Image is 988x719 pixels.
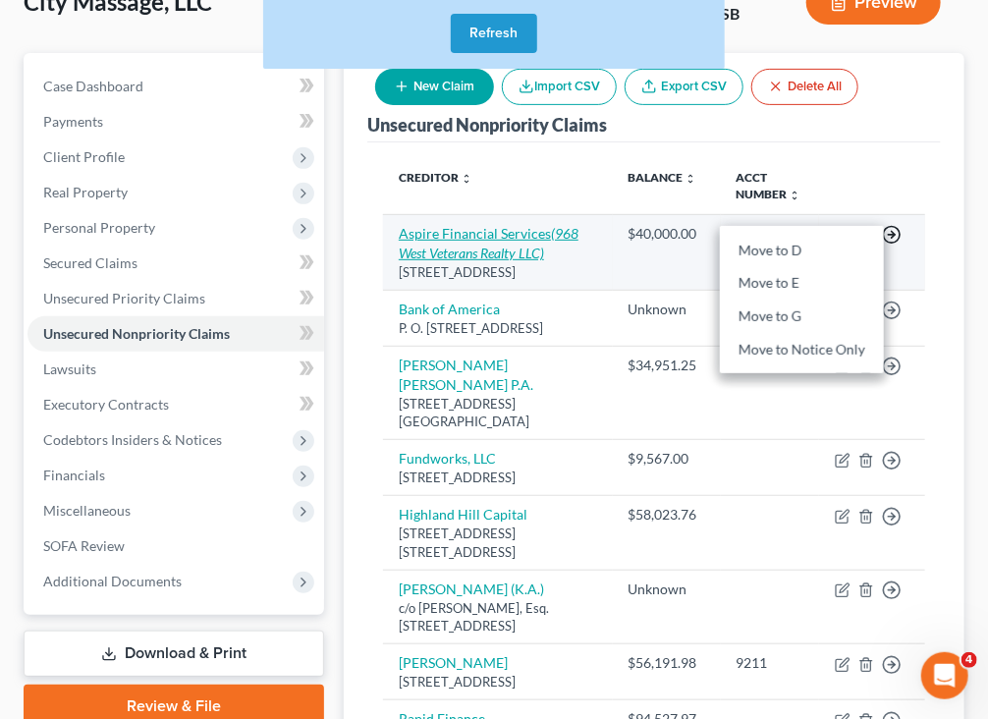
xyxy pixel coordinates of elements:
span: Case Dashboard [43,78,143,94]
a: Bank of America [399,301,500,317]
span: Miscellaneous [43,502,131,519]
a: Fundworks, LLC [399,450,496,467]
a: [PERSON_NAME] (K.A.) [399,581,544,597]
a: Payments [27,104,324,139]
div: $58,023.76 [629,505,705,525]
div: P. O. [STREET_ADDRESS] [399,319,597,338]
div: Unknown [629,580,705,599]
div: $56,191.98 [629,653,705,673]
button: Delete All [751,69,858,105]
a: Unsecured Nonpriority Claims [27,316,324,352]
div: [STREET_ADDRESS] [399,469,597,487]
a: SOFA Review [27,528,324,564]
div: $34,951.25 [629,356,705,375]
span: Financials [43,467,105,483]
button: Import CSV [502,69,617,105]
i: unfold_more [461,173,472,185]
button: Refresh [451,14,537,53]
button: New Claim [375,69,494,105]
a: Lawsuits [27,352,324,387]
span: Lawsuits [43,360,96,377]
div: c/o [PERSON_NAME], Esq. [STREET_ADDRESS] [399,599,597,636]
a: Secured Claims [27,246,324,281]
div: Unknown [629,300,705,319]
span: Unsecured Priority Claims [43,290,205,306]
a: Acct Number unfold_more [737,170,801,201]
span: Payments [43,113,103,130]
a: Export CSV [625,69,743,105]
span: Executory Contracts [43,396,169,413]
a: Creditor unfold_more [399,170,472,185]
a: Move to G [720,300,884,333]
span: Client Profile [43,148,125,165]
div: [STREET_ADDRESS] [399,263,597,282]
a: Highland Hill Capital [399,506,527,523]
iframe: Intercom live chat [921,652,968,699]
a: Aspire Financial Services(968 West Veterans Realty LLC) [399,225,578,261]
span: 4 [961,652,977,668]
span: Unsecured Nonpriority Claims [43,325,230,342]
span: SOFA Review [43,537,125,554]
div: $9,567.00 [629,449,705,469]
div: [STREET_ADDRESS] [399,673,597,691]
div: 9211 [737,653,803,673]
span: Additional Documents [43,573,182,589]
div: [STREET_ADDRESS] [STREET_ADDRESS] [399,525,597,561]
a: Download & Print [24,631,324,677]
span: Secured Claims [43,254,137,271]
a: Unsecured Priority Claims [27,281,324,316]
a: Move to Notice Only [720,332,884,365]
a: Move to D [720,234,884,267]
a: Case Dashboard [27,69,324,104]
a: Balance unfold_more [629,170,697,185]
a: Move to E [720,266,884,300]
a: [PERSON_NAME] [PERSON_NAME] P.A. [399,357,533,393]
a: [PERSON_NAME] [399,654,508,671]
div: FLSB [704,3,775,26]
div: $40,000.00 [629,224,705,244]
i: unfold_more [790,190,801,201]
i: (968 West Veterans Realty LLC) [399,225,578,261]
i: unfold_more [686,173,697,185]
span: Codebtors Insiders & Notices [43,431,222,448]
span: Personal Property [43,219,155,236]
span: Real Property [43,184,128,200]
div: [STREET_ADDRESS] [GEOGRAPHIC_DATA] [399,395,597,431]
div: Unsecured Nonpriority Claims [367,113,607,137]
a: Executory Contracts [27,387,324,422]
